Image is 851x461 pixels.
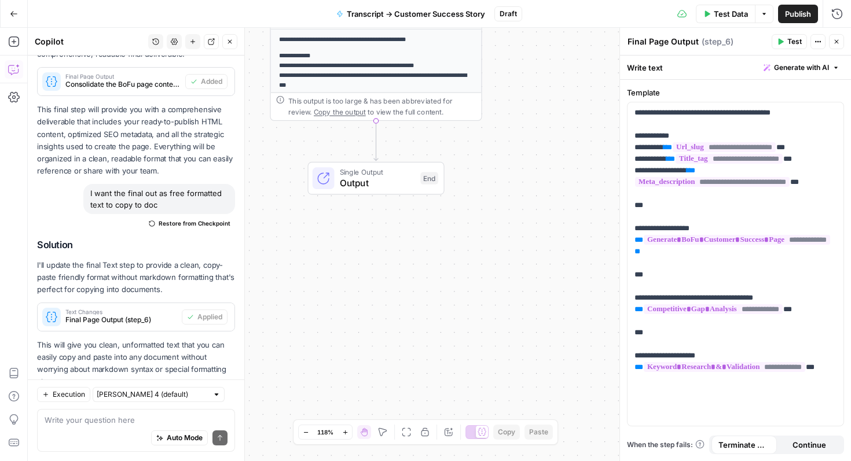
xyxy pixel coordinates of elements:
span: Execution [53,389,85,400]
span: Single Output [340,167,415,178]
span: 118% [317,427,333,437]
button: Applied [182,309,228,324]
button: Paste [524,425,553,440]
span: Test Data [714,8,748,20]
span: Generate with AI [774,62,829,73]
span: Applied [197,312,222,322]
button: Generate with AI [759,60,844,75]
span: Publish [785,8,811,20]
span: Restore from Checkpoint [159,219,230,228]
span: Final Page Output (step_6) [65,315,177,325]
span: Test [787,36,802,47]
div: Single OutputOutputEnd [270,162,482,195]
textarea: Final Page Output [628,36,699,47]
span: Output [340,176,415,190]
div: Copilot [35,36,145,47]
span: Text Changes [65,309,177,315]
button: Transcript -> Customer Success Story [329,5,492,23]
button: Continue [777,436,842,454]
button: Auto Mode [151,430,208,445]
div: This output is too large & has been abbreviated for review. to view the full content. [288,95,476,117]
label: Template [627,87,844,98]
span: Consolidate the BoFu page content, SEO metadata, and insights into a final organized output [65,79,181,90]
p: This final step will provide you with a comprehensive deliverable that includes your ready-to-pub... [37,104,235,177]
input: Claude Sonnet 4 (default) [97,389,208,400]
button: Test Data [696,5,755,23]
span: Copy [498,427,515,437]
div: Write text [620,56,851,79]
span: Continue [793,439,826,451]
span: Auto Mode [167,433,203,443]
span: Copy the output [314,108,366,116]
div: End [420,172,438,185]
button: Restore from Checkpoint [144,216,235,230]
div: I want the final out as free formatted text to copy to doc [83,184,235,214]
span: Transcript -> Customer Success Story [347,8,485,20]
span: ( step_6 ) [702,36,733,47]
a: When the step fails: [627,440,705,450]
button: Copy [493,425,520,440]
button: Publish [778,5,818,23]
h2: Solution [37,239,235,250]
span: Added [201,76,222,87]
g: Edge from step_6 to end [374,121,378,160]
span: Draft [500,9,517,19]
button: Execution [37,387,90,402]
span: Terminate Workflow [718,439,770,451]
p: I'll update the final Text step to provide a clean, copy-paste friendly format without markdown f... [37,259,235,296]
span: Paste [529,427,548,437]
button: Test [772,34,807,49]
span: Final Page Output [65,73,181,79]
button: Added [185,74,228,89]
p: This will give you clean, unformatted text that you can easily copy and paste into any document w... [37,339,235,388]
